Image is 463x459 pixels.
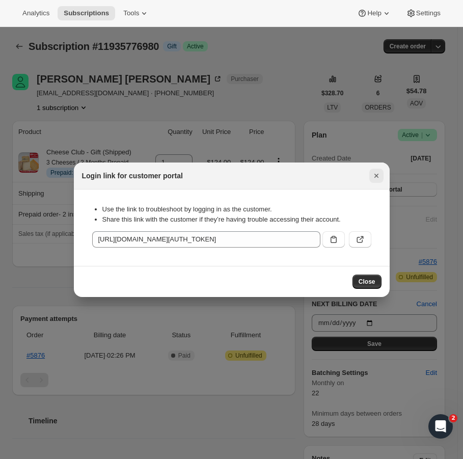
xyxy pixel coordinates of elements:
[58,6,115,20] button: Subscriptions
[359,278,375,286] span: Close
[367,9,381,17] span: Help
[102,214,371,225] li: Share this link with the customer if they’re having trouble accessing their account.
[117,6,155,20] button: Tools
[428,414,453,439] iframe: Intercom live chat
[64,9,109,17] span: Subscriptions
[416,9,441,17] span: Settings
[82,171,183,181] h2: Login link for customer portal
[400,6,447,20] button: Settings
[352,275,382,289] button: Close
[351,6,397,20] button: Help
[22,9,49,17] span: Analytics
[369,169,384,183] button: Close
[16,6,56,20] button: Analytics
[449,414,457,422] span: 2
[123,9,139,17] span: Tools
[102,204,371,214] li: Use the link to troubleshoot by logging in as the customer.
